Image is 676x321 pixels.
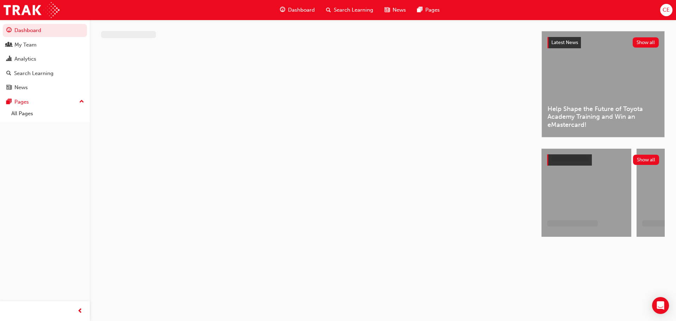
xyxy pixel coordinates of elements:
[334,6,373,14] span: Search Learning
[547,154,659,166] a: Show all
[425,6,440,14] span: Pages
[79,97,84,106] span: up-icon
[417,6,423,14] span: pages-icon
[542,31,665,137] a: Latest NewsShow allHelp Shape the Future of Toyota Academy Training and Win an eMastercard!
[4,2,60,18] img: Trak
[77,307,83,316] span: prev-icon
[633,37,659,48] button: Show all
[8,108,87,119] a: All Pages
[663,6,670,14] span: CE
[3,81,87,94] a: News
[652,297,669,314] div: Open Intercom Messenger
[6,56,12,62] span: chart-icon
[384,6,390,14] span: news-icon
[633,155,659,165] button: Show all
[288,6,315,14] span: Dashboard
[3,53,87,66] a: Analytics
[3,67,87,80] a: Search Learning
[6,42,12,48] span: people-icon
[274,3,320,17] a: guage-iconDashboard
[14,84,28,92] div: News
[3,38,87,51] a: My Team
[547,105,659,129] span: Help Shape the Future of Toyota Academy Training and Win an eMastercard!
[3,95,87,109] button: Pages
[6,85,12,91] span: news-icon
[412,3,445,17] a: pages-iconPages
[6,70,11,77] span: search-icon
[547,37,659,48] a: Latest NewsShow all
[551,39,578,45] span: Latest News
[660,4,672,16] button: CE
[280,6,285,14] span: guage-icon
[6,99,12,105] span: pages-icon
[3,23,87,95] button: DashboardMy TeamAnalyticsSearch LearningNews
[393,6,406,14] span: News
[326,6,331,14] span: search-icon
[6,27,12,34] span: guage-icon
[14,98,29,106] div: Pages
[320,3,379,17] a: search-iconSearch Learning
[14,69,54,78] div: Search Learning
[14,41,37,49] div: My Team
[3,24,87,37] a: Dashboard
[379,3,412,17] a: news-iconNews
[14,55,36,63] div: Analytics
